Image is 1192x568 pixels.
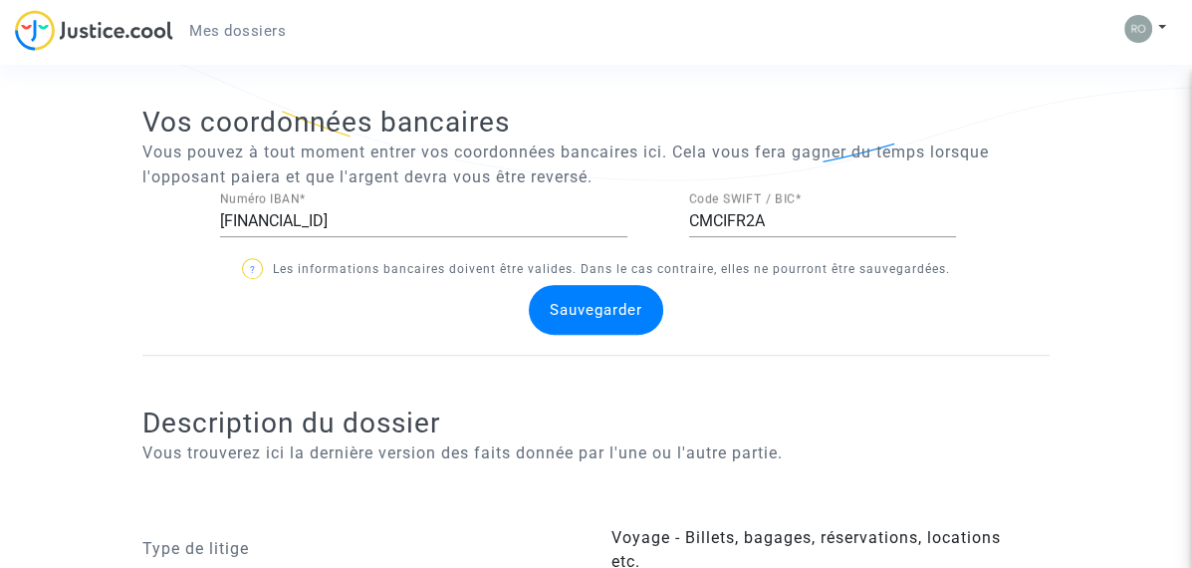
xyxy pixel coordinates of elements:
[142,257,1050,282] p: Les informations bancaires doivent être valides. Dans le cas contraire, elles ne pourront être sa...
[189,22,286,40] span: Mes dossiers
[550,301,642,319] span: Sauvegarder
[142,140,1050,189] p: Vous pouvez à tout moment entrer vos coordonnées bancaires ici. Cela vous fera gagner du temps lo...
[15,10,173,51] img: jc-logo.svg
[142,536,582,561] p: Type de litige
[249,264,255,275] span: ?
[142,440,1050,465] p: Vous trouverez ici la dernière version des faits donnée par l'une ou l'autre partie.
[173,16,302,46] a: Mes dossiers
[142,105,1050,140] h2: Vos coordonnées bancaires
[142,406,1050,440] h2: Description du dossier
[1124,15,1152,43] img: fdeb48e8aa6e1abe06637c042e739be0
